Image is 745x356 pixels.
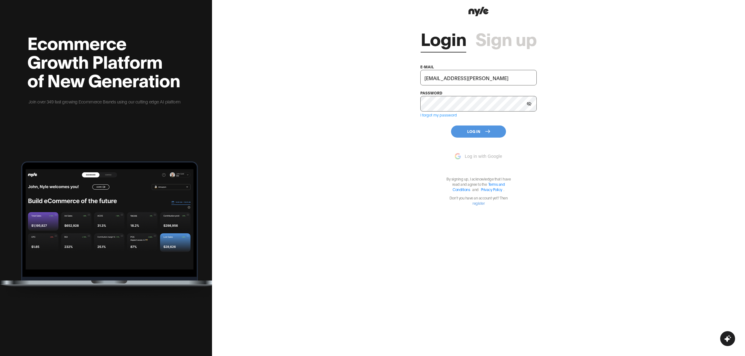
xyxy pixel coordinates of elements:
p: By signing up, I acknowledge that I have read and agree to the . [443,176,514,192]
a: register [472,201,485,205]
button: Log In [451,126,506,138]
label: password [420,90,442,95]
label: e-mail [420,64,434,69]
h2: Ecommerce Growth Platform of New Generation [27,33,182,89]
span: and [471,187,480,192]
a: I forgot my password [420,112,457,117]
p: Don't you have an account yet? Then [443,195,514,206]
a: Terms and Conditions [453,182,505,192]
span: Log in with Google [465,153,502,160]
p: Join over 349 fast growing Ecommerce Brands using our cutting edge AI platform [27,98,182,105]
a: Sign up [476,29,537,48]
button: Log in with Google [451,150,506,162]
a: Privacy Policy [481,187,502,192]
a: Login [421,29,466,48]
